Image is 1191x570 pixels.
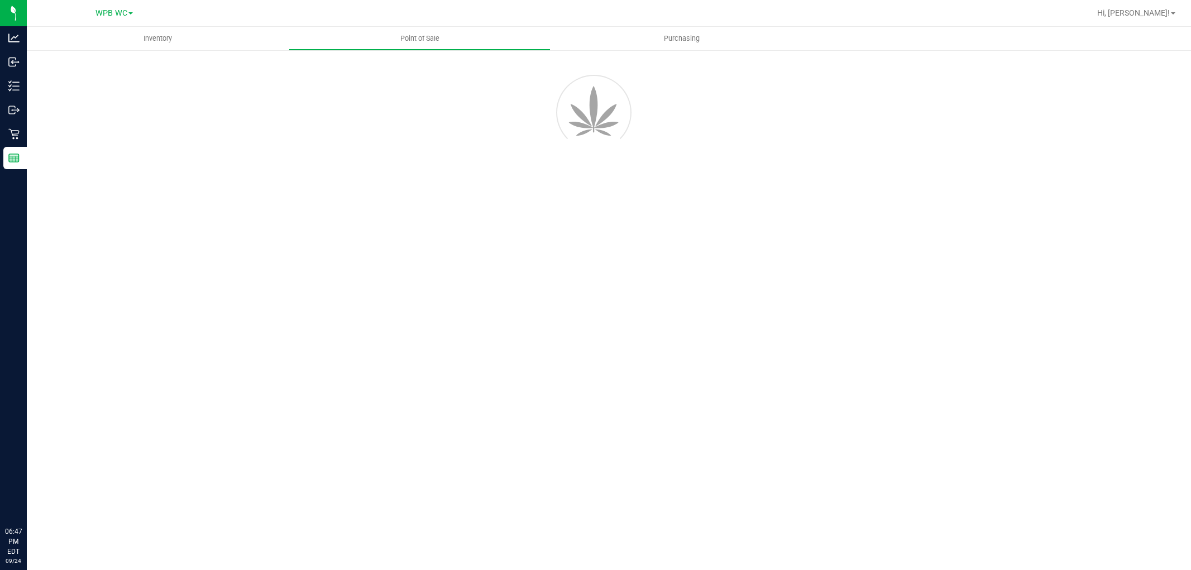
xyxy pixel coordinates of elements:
span: Hi, [PERSON_NAME]! [1097,8,1170,17]
span: Point of Sale [385,33,455,44]
a: Point of Sale [289,27,551,50]
p: 06:47 PM EDT [5,526,22,557]
span: Inventory [128,33,187,44]
span: WPB WC [95,8,127,18]
inline-svg: Reports [8,152,20,164]
a: Inventory [27,27,289,50]
span: Purchasing [649,33,715,44]
inline-svg: Inbound [8,56,20,68]
a: Purchasing [551,27,812,50]
inline-svg: Inventory [8,80,20,92]
inline-svg: Outbound [8,104,20,116]
inline-svg: Analytics [8,32,20,44]
p: 09/24 [5,557,22,565]
inline-svg: Retail [8,128,20,140]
